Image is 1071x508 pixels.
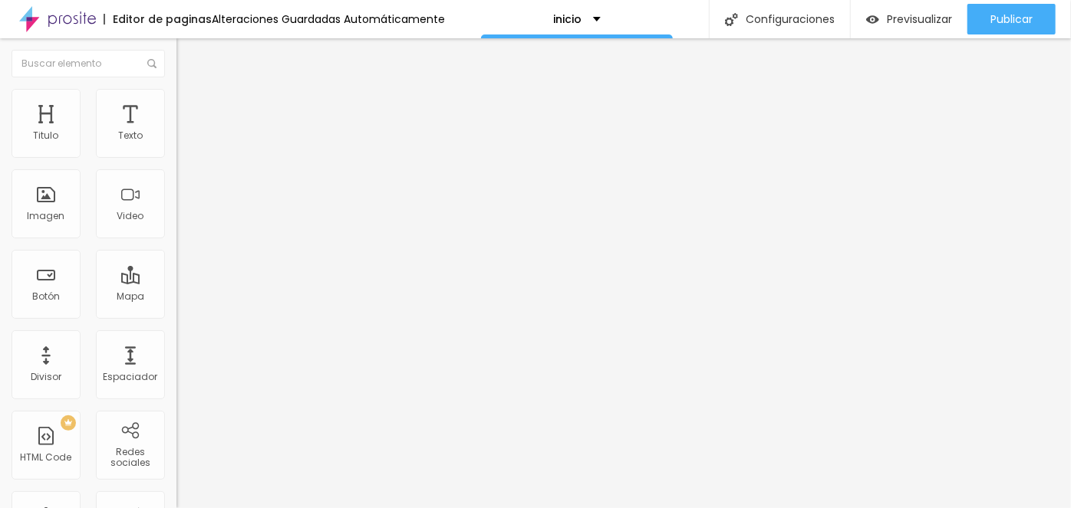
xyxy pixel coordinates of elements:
div: Redes sociales [100,447,160,469]
div: Botón [32,291,60,302]
div: Divisor [31,372,61,382]
div: Imagen [28,211,65,221]
div: Mapa [117,291,144,302]
div: Alteraciones Guardadas Automáticamente [212,14,445,25]
button: Publicar [967,4,1056,34]
div: Espaciador [104,372,158,382]
iframe: Editor [176,38,1071,508]
div: Video [117,211,144,221]
img: Icone [725,13,738,26]
span: Previsualizar [887,13,952,25]
input: Buscar elemento [12,50,165,77]
span: Publicar [990,13,1033,25]
div: HTML Code [21,452,72,463]
img: Icone [147,59,157,68]
img: view-1.svg [866,13,879,26]
div: Texto [118,130,143,141]
p: inicio [553,14,582,25]
div: Titulo [34,130,59,141]
button: Previsualizar [851,4,967,34]
div: Editor de paginas [104,14,212,25]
